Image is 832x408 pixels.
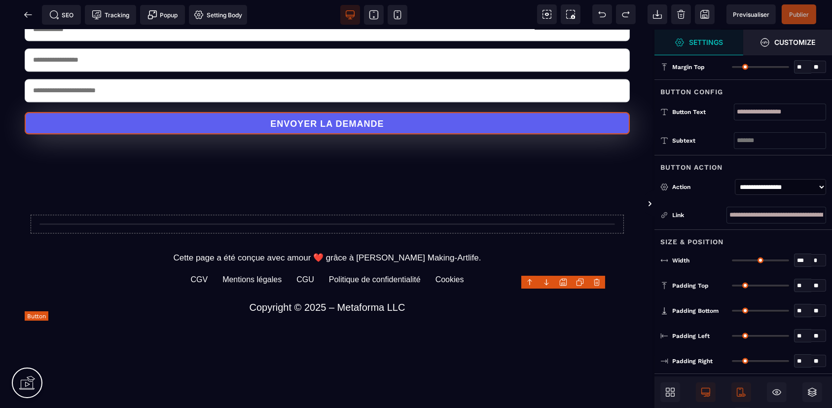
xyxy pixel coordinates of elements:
[7,221,647,236] text: Cette page a été conçue avec amour ❤️ grâce à [PERSON_NAME] Making-Artlife.
[672,107,734,117] div: Button Text
[731,382,751,402] span: Mobile Only
[435,246,464,255] div: Cookies
[672,332,710,340] span: Padding Left
[561,4,580,24] span: Screenshot
[767,382,787,402] span: Hide/Show Block
[789,11,809,18] span: Publier
[7,269,647,286] text: Copyright © 2025 – Metaforma LLC
[775,38,816,46] strong: Customize
[147,10,178,20] span: Popup
[49,10,74,20] span: SEO
[654,373,832,392] div: Button States
[654,155,832,173] div: Button Action
[726,4,776,24] span: Preview
[733,11,769,18] span: Previsualiser
[654,79,832,98] div: Button Config
[25,82,630,105] button: ENVOYER LA DEMANDE
[672,307,719,315] span: Padding Bottom
[672,136,734,146] div: Subtext
[696,382,716,402] span: Desktop Only
[222,246,282,255] div: Mentions légales
[92,10,129,20] span: Tracking
[537,4,557,24] span: View components
[654,30,743,55] span: Settings
[660,210,726,220] div: Link
[672,257,689,264] span: Width
[329,246,421,255] div: Politique de confidentialité
[802,382,822,402] span: Open Layers
[743,30,832,55] span: Open Style Manager
[689,38,723,46] strong: Settings
[672,282,709,290] span: Padding Top
[672,357,713,365] span: Padding Right
[190,246,208,255] div: CGV
[296,246,314,255] div: CGU
[194,10,242,20] span: Setting Body
[672,182,731,192] div: Action
[672,63,705,71] span: Margin Top
[654,229,832,248] div: Size & Position
[660,382,680,402] span: Open Blocks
